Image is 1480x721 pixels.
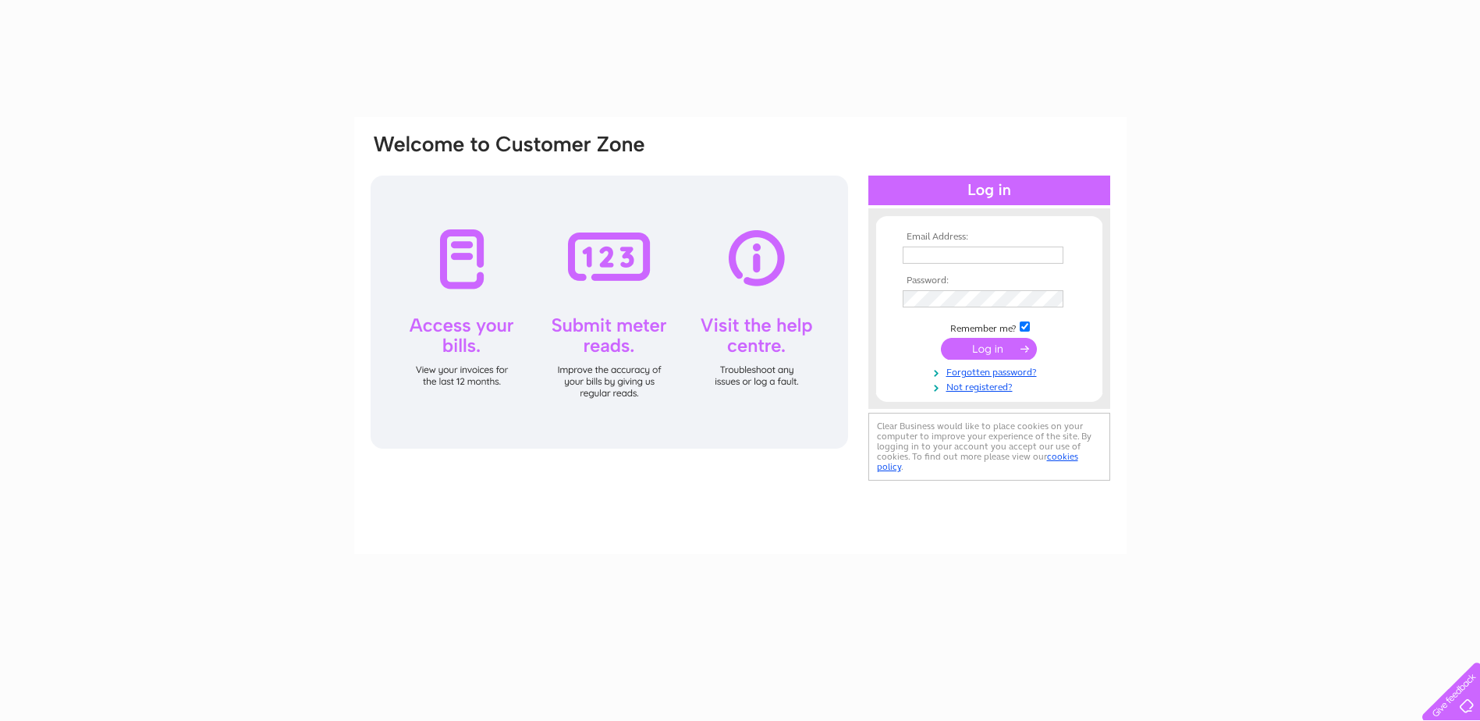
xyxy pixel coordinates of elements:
[899,319,1080,335] td: Remember me?
[903,378,1080,393] a: Not registered?
[868,413,1110,481] div: Clear Business would like to place cookies on your computer to improve your experience of the sit...
[899,275,1080,286] th: Password:
[877,451,1078,472] a: cookies policy
[941,338,1037,360] input: Submit
[899,232,1080,243] th: Email Address:
[903,364,1080,378] a: Forgotten password?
